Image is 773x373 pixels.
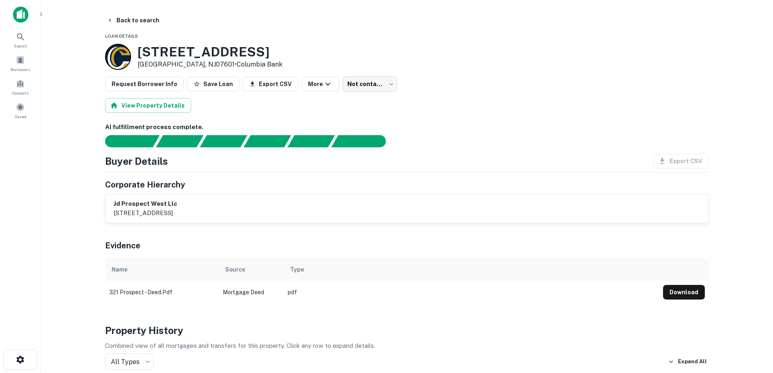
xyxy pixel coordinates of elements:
a: Borrowers [2,52,38,74]
div: scrollable content [105,258,709,304]
span: Search [14,43,27,49]
iframe: Chat Widget [732,308,773,347]
th: Source [219,258,284,281]
button: Expand All [666,356,709,368]
a: Search [2,29,38,51]
th: Name [105,258,219,281]
div: Your request is received and processing... [156,135,203,147]
button: More [301,77,339,91]
a: Columbia Bank [237,60,282,68]
h5: Evidence [105,239,140,252]
h3: [STREET_ADDRESS] [138,44,282,60]
div: Principals found, AI now looking for contact information... [243,135,291,147]
div: AI fulfillment process complete. [332,135,396,147]
button: Export CSV [243,77,298,91]
p: [GEOGRAPHIC_DATA], NJ07601 • [138,60,282,69]
p: Combined view of all mortgages and transfers for this property. Click any row to expand details. [105,341,709,351]
a: Saved [2,99,38,121]
span: Loan Details [105,34,138,39]
div: Name [112,265,127,274]
td: Mortgage Deed [219,281,284,304]
th: Type [284,258,659,281]
h4: Buyer Details [105,154,168,168]
h6: jd prospect west llc [114,199,177,209]
span: Saved [15,113,26,120]
button: Save Loan [187,77,239,91]
button: View Property Details [105,98,191,113]
div: Sending borrower request to AI... [95,135,156,147]
button: Back to search [103,13,163,28]
td: 321 prospect - deed.pdf [105,281,219,304]
td: pdf [284,281,659,304]
div: Source [225,265,245,274]
div: All Types [105,354,154,370]
h4: Property History [105,323,709,338]
div: Documents found, AI parsing details... [200,135,247,147]
div: Type [290,265,304,274]
img: capitalize-icon.png [13,6,28,23]
h5: Corporate Hierarchy [105,179,185,191]
h6: AI fulfillment process complete. [105,123,709,132]
button: Download [663,285,705,300]
div: Not contacted [342,76,397,92]
span: Contacts [12,90,28,96]
span: Borrowers [11,66,30,73]
button: Request Borrower Info [105,77,184,91]
div: Principals found, still searching for contact information. This may take time... [287,135,335,147]
p: [STREET_ADDRESS] [114,208,177,218]
a: Contacts [2,76,38,98]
